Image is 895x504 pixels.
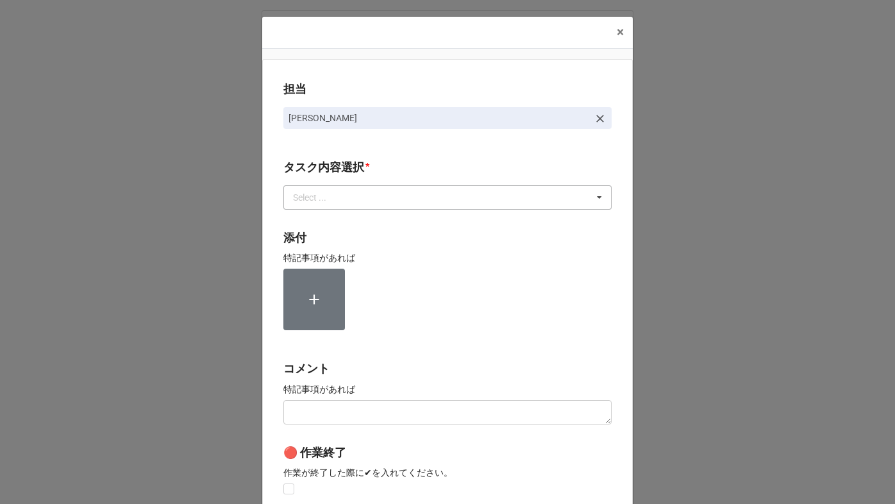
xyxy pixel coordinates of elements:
label: 添付 [283,229,306,247]
label: コメント [283,360,330,378]
label: 🔴 作業終了 [283,444,346,462]
label: 担当 [283,80,306,98]
p: 特記事項があれば [283,383,612,396]
span: × [617,24,624,40]
label: タスク内容選択 [283,158,364,176]
p: 特記事項があれば [283,251,612,264]
p: [PERSON_NAME] [289,112,589,124]
p: 作業が終了した際に✔︎を入れてください。 [283,466,612,479]
div: Select ... [290,190,345,205]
